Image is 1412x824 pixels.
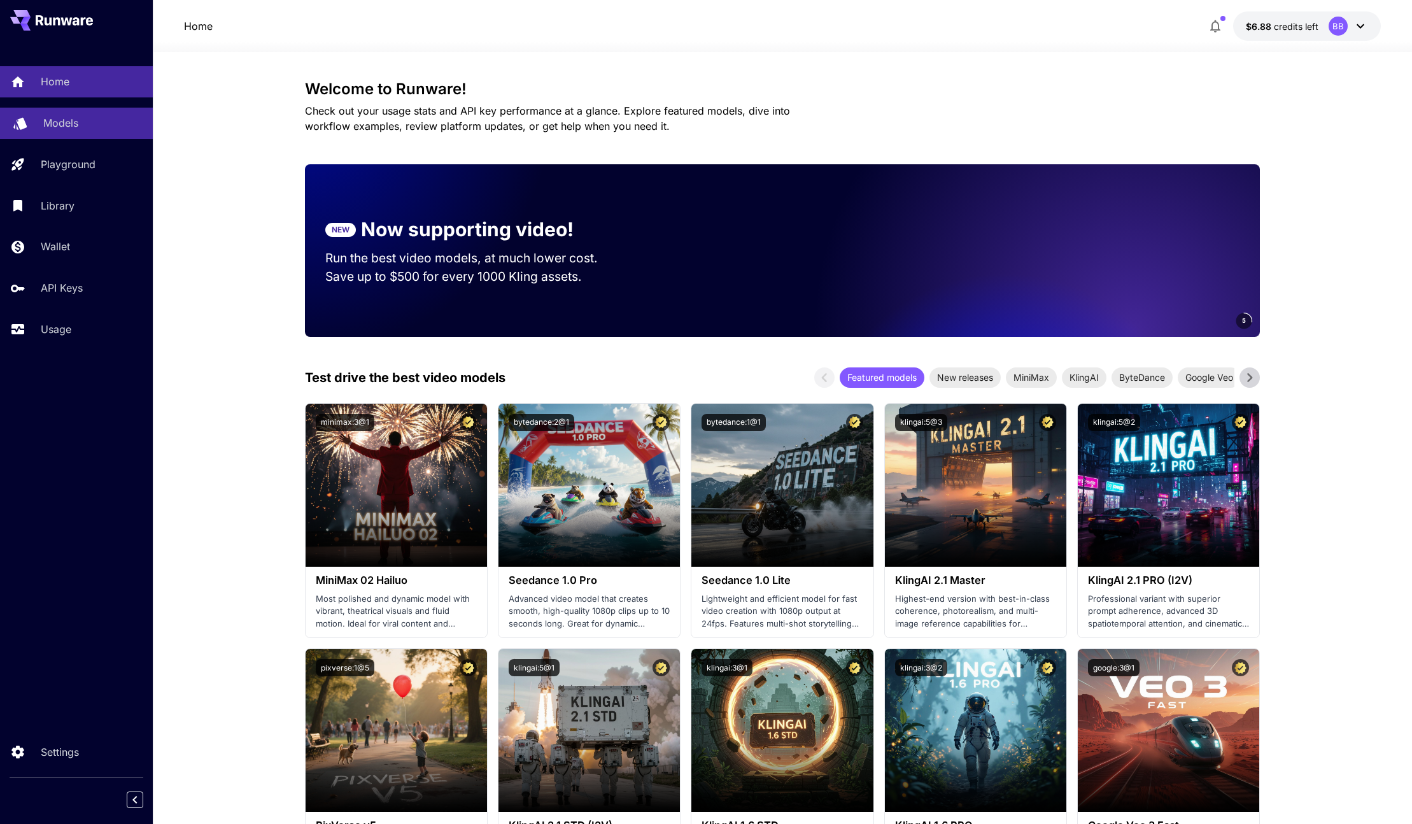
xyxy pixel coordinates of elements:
[509,659,560,676] button: klingai:5@1
[846,414,863,431] button: Certified Model – Vetted for best performance and includes a commercial license.
[305,104,790,132] span: Check out your usage stats and API key performance at a glance. Explore featured models, dive int...
[41,198,74,213] p: Library
[885,404,1066,567] img: alt
[702,574,863,586] h3: Seedance 1.0 Lite
[1088,593,1249,630] p: Professional variant with superior prompt adherence, advanced 3D spatiotemporal attention, and ci...
[305,368,505,387] p: Test drive the best video models
[325,249,622,267] p: Run the best video models, at much lower cost.
[460,414,477,431] button: Certified Model – Vetted for best performance and includes a commercial license.
[305,80,1260,98] h3: Welcome to Runware!
[1062,371,1106,384] span: KlingAI
[41,280,83,295] p: API Keys
[1006,367,1057,388] div: MiniMax
[498,404,680,567] img: alt
[41,74,69,89] p: Home
[840,371,924,384] span: Featured models
[306,404,487,567] img: alt
[895,659,947,676] button: klingai:3@2
[184,18,213,34] a: Home
[184,18,213,34] nav: breadcrumb
[1088,414,1140,431] button: klingai:5@2
[41,239,70,254] p: Wallet
[702,414,766,431] button: bytedance:1@1
[1062,367,1106,388] div: KlingAI
[316,659,374,676] button: pixverse:1@5
[316,593,477,630] p: Most polished and dynamic model with vibrant, theatrical visuals and fluid motion. Ideal for vira...
[460,659,477,676] button: Certified Model – Vetted for best performance and includes a commercial license.
[498,649,680,812] img: alt
[41,157,95,172] p: Playground
[1112,371,1173,384] span: ByteDance
[1246,21,1274,32] span: $6.88
[1246,20,1318,33] div: $6.87776
[1112,367,1173,388] div: ByteDance
[929,367,1001,388] div: New releases
[509,574,670,586] h3: Seedance 1.0 Pro
[1232,659,1249,676] button: Certified Model – Vetted for best performance and includes a commercial license.
[361,215,574,244] p: Now supporting video!
[1078,649,1259,812] img: alt
[1078,404,1259,567] img: alt
[895,414,947,431] button: klingai:5@3
[846,659,863,676] button: Certified Model – Vetted for best performance and includes a commercial license.
[306,649,487,812] img: alt
[702,659,752,676] button: klingai:3@1
[316,574,477,586] h3: MiniMax 02 Hailuo
[316,414,374,431] button: minimax:3@1
[509,593,670,630] p: Advanced video model that creates smooth, high-quality 1080p clips up to 10 seconds long. Great f...
[1088,574,1249,586] h3: KlingAI 2.1 PRO (I2V)
[1232,414,1249,431] button: Certified Model – Vetted for best performance and includes a commercial license.
[332,224,349,236] p: NEW
[1088,659,1140,676] button: google:3@1
[653,414,670,431] button: Certified Model – Vetted for best performance and includes a commercial license.
[691,404,873,567] img: alt
[929,371,1001,384] span: New releases
[1233,11,1381,41] button: $6.87776BB
[653,659,670,676] button: Certified Model – Vetted for best performance and includes a commercial license.
[1006,371,1057,384] span: MiniMax
[1274,21,1318,32] span: credits left
[1242,316,1246,325] span: 5
[127,792,143,808] button: Collapse sidebar
[840,367,924,388] div: Featured models
[895,593,1056,630] p: Highest-end version with best-in-class coherence, photorealism, and multi-image reference capabil...
[509,414,574,431] button: bytedance:2@1
[41,322,71,337] p: Usage
[702,593,863,630] p: Lightweight and efficient model for fast video creation with 1080p output at 24fps. Features mult...
[1329,17,1348,36] div: BB
[1039,659,1056,676] button: Certified Model – Vetted for best performance and includes a commercial license.
[1178,371,1241,384] span: Google Veo
[43,115,78,131] p: Models
[691,649,873,812] img: alt
[1039,414,1056,431] button: Certified Model – Vetted for best performance and includes a commercial license.
[325,267,622,286] p: Save up to $500 for every 1000 Kling assets.
[41,744,79,760] p: Settings
[1178,367,1241,388] div: Google Veo
[895,574,1056,586] h3: KlingAI 2.1 Master
[136,788,153,811] div: Collapse sidebar
[885,649,1066,812] img: alt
